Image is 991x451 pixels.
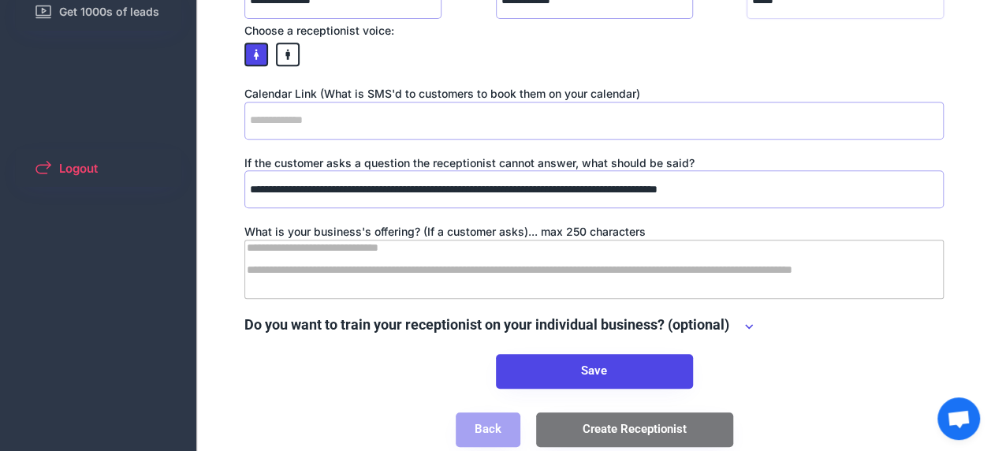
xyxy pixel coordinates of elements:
[456,412,520,447] button: Back
[244,155,944,171] div: If the customer asks a question the receptionist cannot answer, what should be said?
[59,6,159,17] span: Get 1000s of leads
[244,86,944,102] div: Calendar Link (What is SMS'd to customers to book them on your calendar)
[244,23,441,39] div: Choose a receptionist voice:
[536,412,733,447] button: Create Receptionist
[244,224,944,240] div: What is your business's offering? (If a customer asks)... max 250 characters
[59,162,98,174] span: Logout
[496,354,693,389] button: Save
[937,397,980,440] a: Open chat
[244,316,729,333] font: Do you want to train your receptionist on your individual business? (optional)
[15,149,182,187] button: Logout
